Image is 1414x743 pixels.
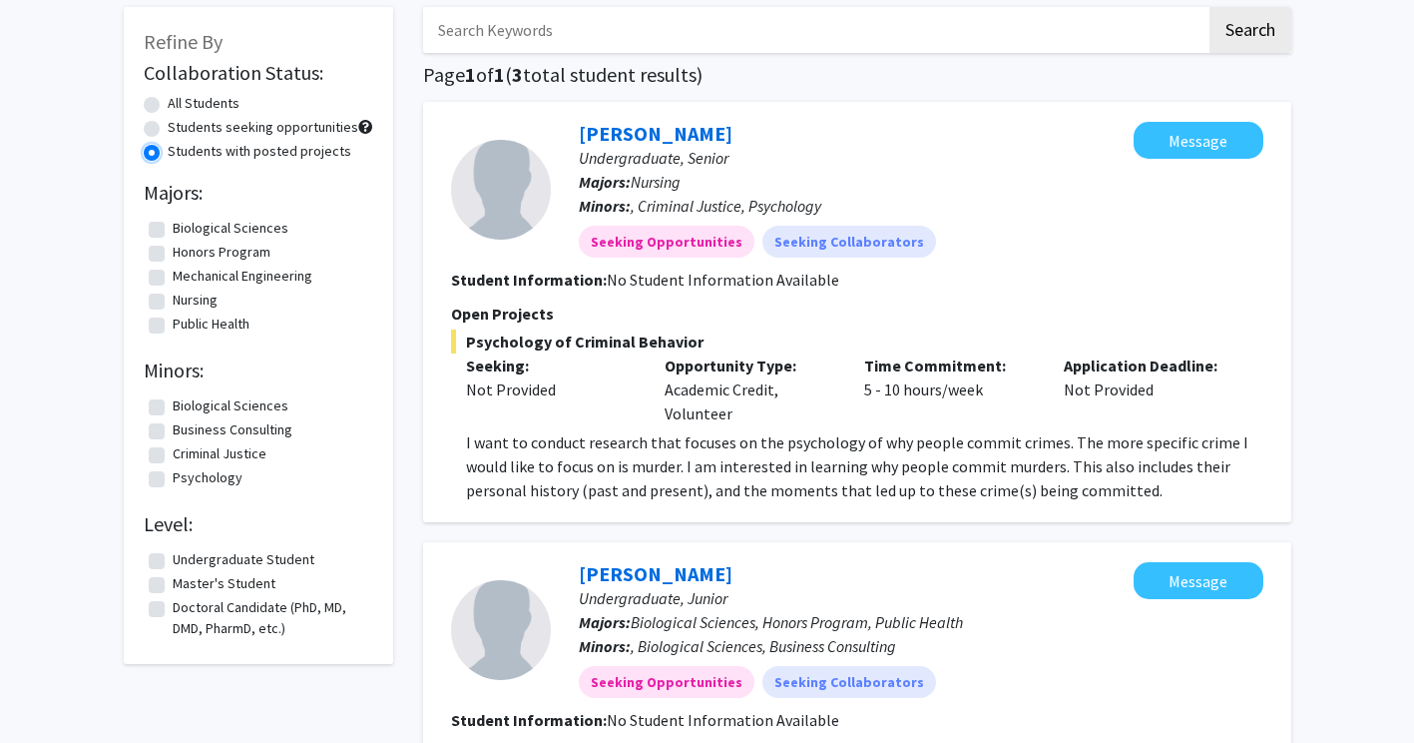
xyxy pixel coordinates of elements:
label: Master's Student [173,573,275,594]
b: Student Information: [451,270,607,290]
h1: Page of ( total student results) [423,63,1291,87]
span: Nursing [631,172,681,192]
p: Opportunity Type: [665,354,834,377]
span: No Student Information Available [607,710,839,730]
p: Seeking: [466,354,636,377]
button: Message Sevinch Rakhmonova [1134,562,1263,599]
div: Not Provided [466,377,636,401]
span: Open Projects [451,304,554,324]
span: 1 [494,62,505,87]
mat-chip: Seeking Opportunities [579,666,754,698]
label: Honors Program [173,242,270,263]
button: Search [1209,7,1291,53]
a: [PERSON_NAME] [579,121,732,146]
label: Students seeking opportunities [168,117,358,138]
button: Message Lexi Abrams [1134,122,1263,159]
span: , Biological Sciences, Business Consulting [631,636,896,656]
b: Majors: [579,172,631,192]
span: , Criminal Justice, Psychology [631,196,821,216]
h2: Level: [144,512,373,536]
div: Not Provided [1049,354,1248,425]
div: 5 - 10 hours/week [849,354,1049,425]
span: No Student Information Available [607,270,839,290]
label: Mechanical Engineering [173,266,312,287]
b: Majors: [579,612,631,632]
span: Undergraduate, Senior [579,148,728,168]
p: Time Commitment: [864,354,1034,377]
h2: Minors: [144,359,373,382]
span: Biological Sciences, Honors Program, Public Health [631,612,963,632]
b: Minors: [579,196,631,216]
label: Undergraduate Student [173,549,314,570]
label: Nursing [173,290,218,311]
label: Business Consulting [173,419,292,440]
h2: Collaboration Status: [144,61,373,85]
label: Biological Sciences [173,218,288,239]
label: Doctoral Candidate (PhD, MD, DMD, PharmD, etc.) [173,597,368,639]
div: Academic Credit, Volunteer [650,354,849,425]
mat-chip: Seeking Collaborators [762,666,936,698]
mat-chip: Seeking Opportunities [579,226,754,258]
p: Application Deadline: [1064,354,1233,377]
a: [PERSON_NAME] [579,561,732,586]
label: Biological Sciences [173,395,288,416]
b: Minors: [579,636,631,656]
label: Criminal Justice [173,443,266,464]
h2: Majors: [144,181,373,205]
span: Psychology of Criminal Behavior [451,330,1263,354]
label: Psychology [173,467,242,488]
span: Undergraduate, Junior [579,588,727,608]
span: 3 [512,62,523,87]
iframe: Chat [15,653,85,728]
label: Students with posted projects [168,141,351,162]
mat-chip: Seeking Collaborators [762,226,936,258]
label: All Students [168,93,239,114]
span: Refine By [144,29,223,54]
input: Search Keywords [423,7,1206,53]
b: Student Information: [451,710,607,730]
label: Public Health [173,314,249,335]
p: I want to conduct research that focuses on the psychology of why people commit crimes. The more s... [466,430,1263,502]
span: 1 [465,62,476,87]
